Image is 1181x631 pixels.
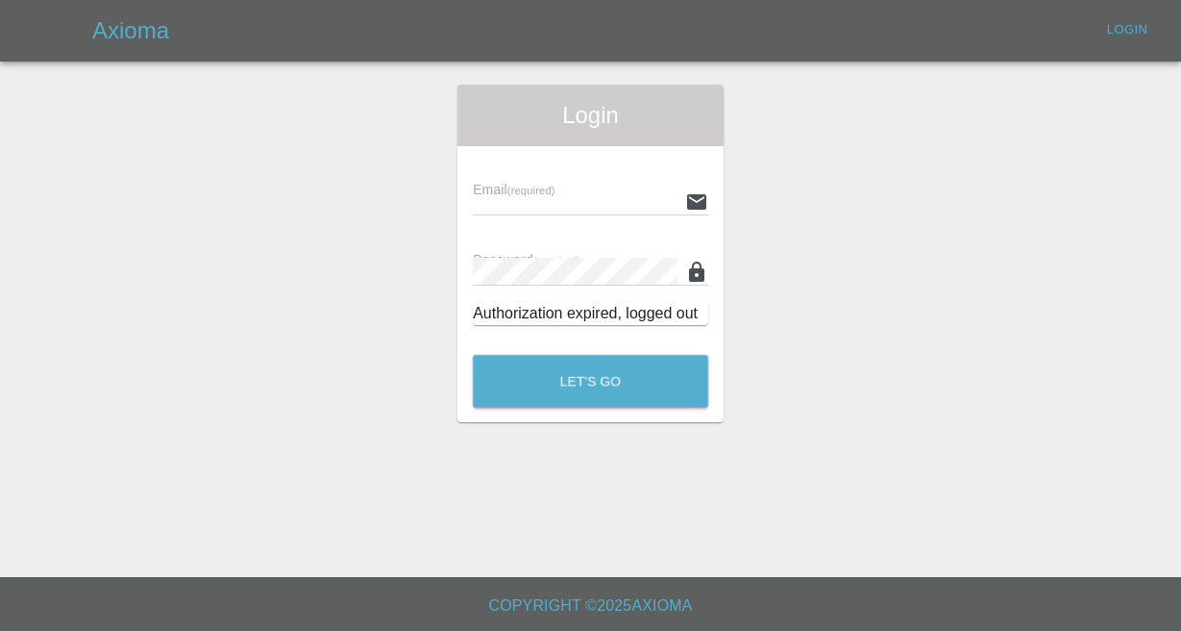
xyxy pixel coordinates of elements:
a: Login [1096,15,1158,45]
span: Login [473,100,708,131]
button: Let's Go [473,355,708,408]
small: (required) [507,185,555,196]
h5: Axioma [92,15,169,46]
small: (required) [533,255,581,266]
div: Authorization expired, logged out [473,302,708,325]
span: Email [473,182,554,197]
span: Password [473,252,580,267]
h6: Copyright © 2025 Axioma [15,593,1166,619]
